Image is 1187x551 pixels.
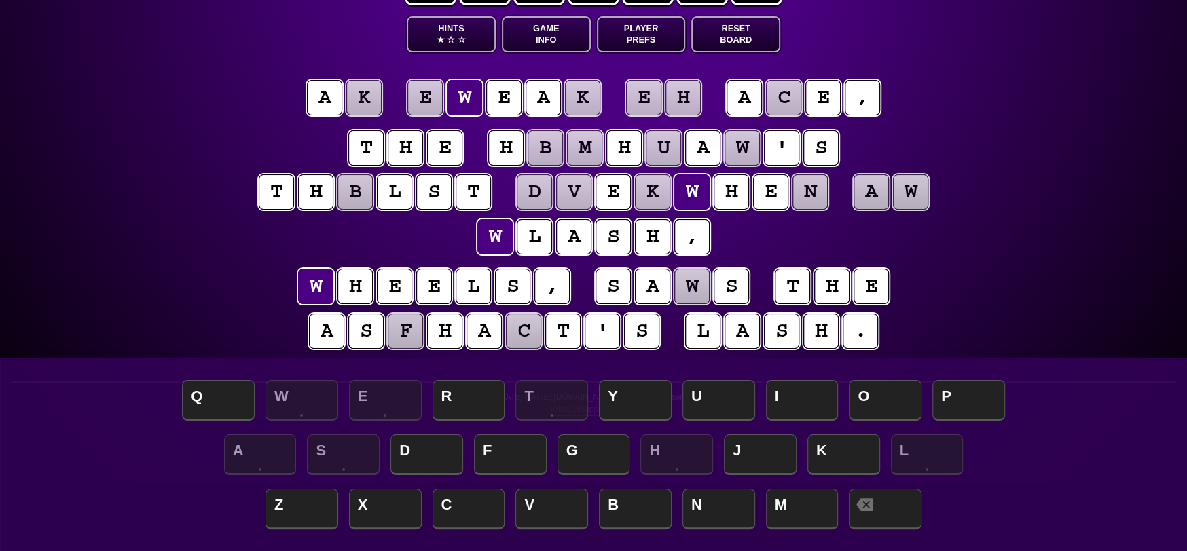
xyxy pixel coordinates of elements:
puzzle-tile: h [665,80,701,115]
puzzle-tile: a [725,313,760,349]
puzzle-tile: w [725,130,760,166]
puzzle-tile: h [803,313,839,349]
puzzle-tile: m [567,130,602,166]
puzzle-tile: a [854,174,889,210]
span: V [515,489,588,529]
span: L [891,434,964,475]
puzzle-tile: b [337,174,373,210]
span: B [599,489,672,529]
span: D [390,434,463,475]
button: Hints★ ☆ ☆ [407,16,496,52]
puzzle-tile: s [596,219,631,254]
puzzle-tile: s [803,130,839,166]
puzzle-tile: e [416,269,452,304]
puzzle-tile: t [259,174,294,210]
span: U [682,380,755,421]
span: W [266,380,338,421]
span: C [433,489,505,529]
puzzle-tile: k [565,80,600,115]
puzzle-tile: e [626,80,661,115]
span: G [558,434,630,475]
puzzle-tile: . [843,313,878,349]
span: A [224,434,297,475]
puzzle-tile: , [534,269,570,304]
puzzle-tile: w [298,269,333,304]
puzzle-tile: h [635,219,670,254]
span: T [515,380,588,421]
puzzle-tile: n [792,174,828,210]
span: S [307,434,380,475]
span: E [349,380,422,421]
span: ☆ [447,34,455,45]
span: K [807,434,880,475]
puzzle-tile: h [814,269,850,304]
puzzle-tile: e [805,80,841,115]
span: J [724,434,797,475]
puzzle-tile: e [427,130,462,166]
puzzle-tile: l [456,269,491,304]
puzzle-tile: e [596,174,631,210]
puzzle-tile: h [714,174,749,210]
puzzle-tile: l [377,174,412,210]
span: ★ [437,34,445,45]
puzzle-tile: t [545,313,581,349]
span: O [849,380,921,421]
button: PlayerPrefs [597,16,686,52]
puzzle-tile: h [427,313,462,349]
span: ☆ [458,34,466,45]
puzzle-tile: a [309,313,344,349]
puzzle-tile: a [635,269,670,304]
puzzle-tile: a [467,313,502,349]
puzzle-tile: e [377,269,412,304]
puzzle-tile: a [685,130,720,166]
puzzle-tile: b [528,130,563,166]
puzzle-tile: u [646,130,681,166]
puzzle-tile: a [556,219,591,254]
puzzle-tile: v [556,174,591,210]
puzzle-tile: h [606,130,642,166]
puzzle-tile: h [488,130,524,166]
puzzle-tile: h [337,269,373,304]
puzzle-tile: s [348,313,384,349]
span: Y [599,380,672,421]
span: X [349,489,422,529]
puzzle-tile: w [674,174,710,210]
puzzle-tile: e [854,269,889,304]
puzzle-tile: s [416,174,452,210]
span: M [766,489,839,529]
puzzle-tile: k [346,80,382,115]
puzzle-tile: s [714,269,749,304]
puzzle-tile: s [764,313,799,349]
puzzle-tile: h [388,130,423,166]
puzzle-tile: s [596,269,631,304]
puzzle-tile: s [495,269,530,304]
puzzle-tile: ' [764,130,799,166]
span: F [474,434,547,475]
puzzle-tile: t [348,130,384,166]
puzzle-tile: a [307,80,342,115]
puzzle-tile: c [766,80,801,115]
puzzle-tile: ' [585,313,620,349]
button: ResetBoard [691,16,780,52]
span: N [682,489,755,529]
span: Q [182,380,255,421]
puzzle-tile: w [674,269,710,304]
puzzle-tile: w [893,174,928,210]
puzzle-tile: t [775,269,810,304]
puzzle-tile: l [685,313,720,349]
puzzle-tile: f [388,313,423,349]
puzzle-tile: e [407,80,443,115]
puzzle-tile: e [486,80,522,115]
puzzle-tile: l [517,219,552,254]
span: P [932,380,1005,421]
puzzle-tile: t [456,174,491,210]
puzzle-tile: k [635,174,670,210]
span: R [433,380,505,421]
puzzle-tile: a [727,80,762,115]
puzzle-tile: w [477,219,513,254]
puzzle-tile: c [506,313,541,349]
puzzle-tile: s [624,313,659,349]
puzzle-tile: e [753,174,788,210]
puzzle-tile: a [526,80,561,115]
span: H [640,434,713,475]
